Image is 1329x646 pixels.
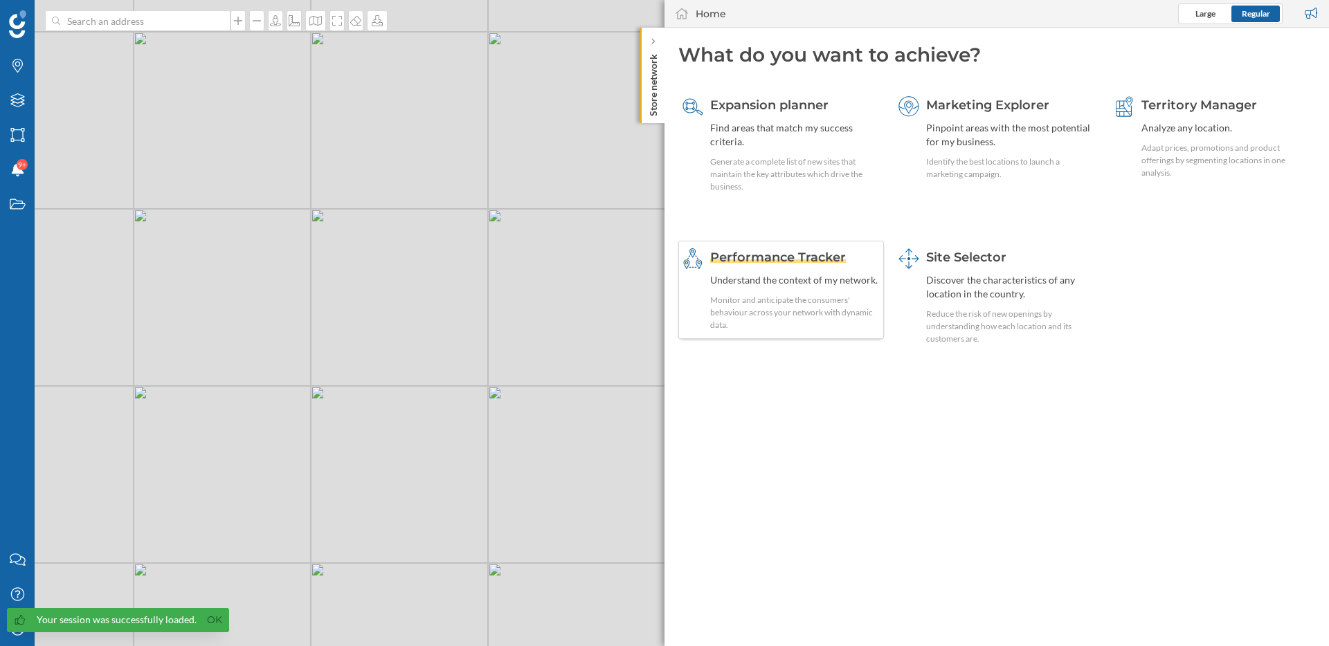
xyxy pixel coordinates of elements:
img: search-areas.svg [682,96,703,117]
img: Geoblink Logo [9,10,26,38]
div: Identify the best locations to launch a marketing campaign. [926,156,1096,181]
div: Pinpoint areas with the most potential for my business. [926,121,1096,149]
div: Monitor and anticipate the consumers' behaviour across your network with dynamic data. [710,294,880,331]
div: Analyze any location. [1141,121,1311,135]
span: Site Selector [926,250,1006,265]
img: monitoring-360--hover.svg [682,248,703,269]
div: Reduce the risk of new openings by understanding how each location and its customers are. [926,308,1096,345]
p: Store network [647,48,660,116]
span: Marketing Explorer [926,98,1049,113]
span: Performance Tracker [710,250,846,265]
div: Home [696,7,726,21]
div: Discover the characteristics of any location in the country. [926,273,1096,301]
div: Find areas that match my success criteria. [710,121,880,149]
a: Ok [204,612,226,628]
span: 9+ [18,158,26,172]
span: Territory Manager [1141,98,1257,113]
img: territory-manager.svg [1114,96,1134,117]
div: Generate a complete list of new sites that maintain the key attributes which drive the business. [710,156,880,193]
div: Adapt prices, promotions and product offerings by segmenting locations in one analysis. [1141,142,1311,179]
div: Understand the context of my network. [710,273,880,287]
span: Large [1195,8,1215,19]
span: Assistance [28,10,95,22]
div: Your session was successfully loaded. [37,613,197,627]
img: explorer.svg [898,96,919,117]
div: What do you want to achieve? [678,41,1315,68]
img: dashboards-manager.svg [898,248,919,269]
span: Expansion planner [710,98,829,113]
span: Regular [1242,8,1270,19]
